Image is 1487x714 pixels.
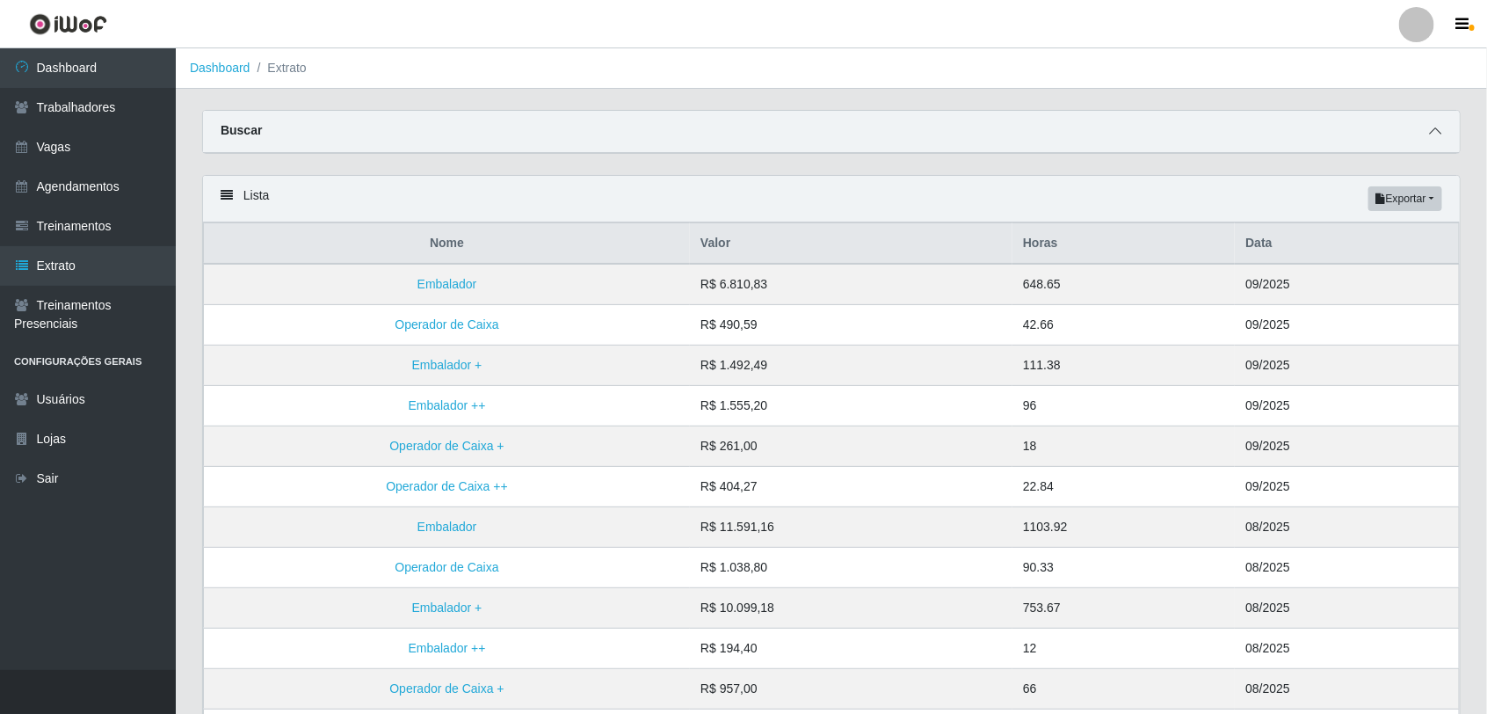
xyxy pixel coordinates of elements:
[176,48,1487,89] nav: breadcrumb
[690,386,1012,426] td: R$ 1.555,20
[690,588,1012,629] td: R$ 10.099,18
[1012,588,1235,629] td: 753.67
[690,426,1012,467] td: R$ 261,00
[690,305,1012,346] td: R$ 490,59
[389,439,504,453] a: Operador de Caixa +
[690,507,1012,548] td: R$ 11.591,16
[412,358,482,372] a: Embalador +
[1235,386,1459,426] td: 09/2025
[1235,346,1459,386] td: 09/2025
[203,176,1460,222] div: Lista
[1235,669,1459,710] td: 08/2025
[1368,186,1442,211] button: Exportar
[1012,346,1235,386] td: 111.38
[1235,588,1459,629] td: 08/2025
[412,601,482,615] a: Embalador +
[409,398,486,412] a: Embalador ++
[190,61,250,75] a: Dashboard
[417,277,477,291] a: Embalador
[1235,548,1459,588] td: 08/2025
[1012,386,1235,426] td: 96
[1235,264,1459,305] td: 09/2025
[417,520,477,534] a: Embalador
[1012,507,1235,548] td: 1103.92
[1012,305,1235,346] td: 42.66
[395,560,498,574] a: Operador de Caixa
[1235,467,1459,507] td: 09/2025
[389,681,504,696] a: Operador de Caixa +
[1012,223,1235,265] th: Horas
[690,548,1012,588] td: R$ 1.038,80
[690,467,1012,507] td: R$ 404,27
[1235,305,1459,346] td: 09/2025
[1235,629,1459,669] td: 08/2025
[1012,669,1235,710] td: 66
[1012,548,1235,588] td: 90.33
[221,123,262,137] strong: Buscar
[690,669,1012,710] td: R$ 957,00
[690,264,1012,305] td: R$ 6.810,83
[1012,426,1235,467] td: 18
[29,13,107,35] img: CoreUI Logo
[250,59,307,77] li: Extrato
[690,629,1012,669] td: R$ 194,40
[1012,467,1235,507] td: 22.84
[409,641,486,655] a: Embalador ++
[1235,223,1459,265] th: Data
[395,317,498,331] a: Operador de Caixa
[386,479,508,493] a: Operador de Caixa ++
[204,223,691,265] th: Nome
[1235,426,1459,467] td: 09/2025
[1012,264,1235,305] td: 648.65
[1235,507,1459,548] td: 08/2025
[690,223,1012,265] th: Valor
[1012,629,1235,669] td: 12
[690,346,1012,386] td: R$ 1.492,49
